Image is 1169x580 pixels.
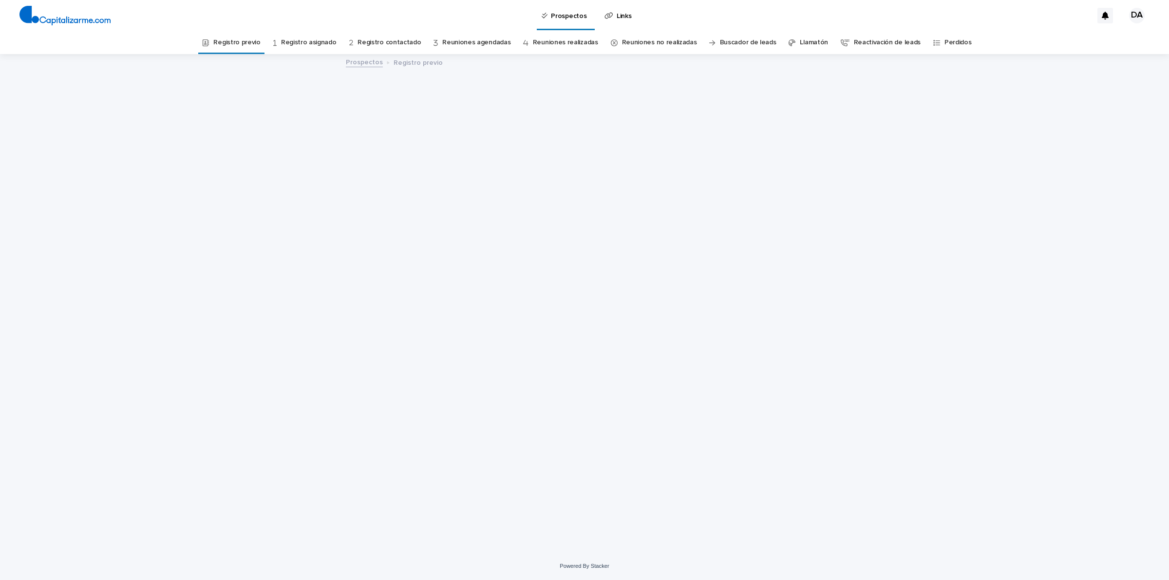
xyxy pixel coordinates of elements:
a: Powered By Stacker [560,563,609,569]
a: Reuniones agendadas [442,31,510,54]
p: Registro previo [394,56,443,67]
a: Perdidos [944,31,972,54]
a: Llamatón [800,31,828,54]
a: Registro previo [213,31,260,54]
a: Prospectos [346,56,383,67]
a: Reuniones realizadas [533,31,598,54]
a: Buscador de leads [720,31,776,54]
a: Reactivación de leads [854,31,921,54]
div: DA [1129,8,1145,23]
a: Registro asignado [281,31,337,54]
img: 4arMvv9wSvmHTHbXwTim [19,6,111,25]
a: Reuniones no realizadas [622,31,697,54]
a: Registro contactado [358,31,421,54]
